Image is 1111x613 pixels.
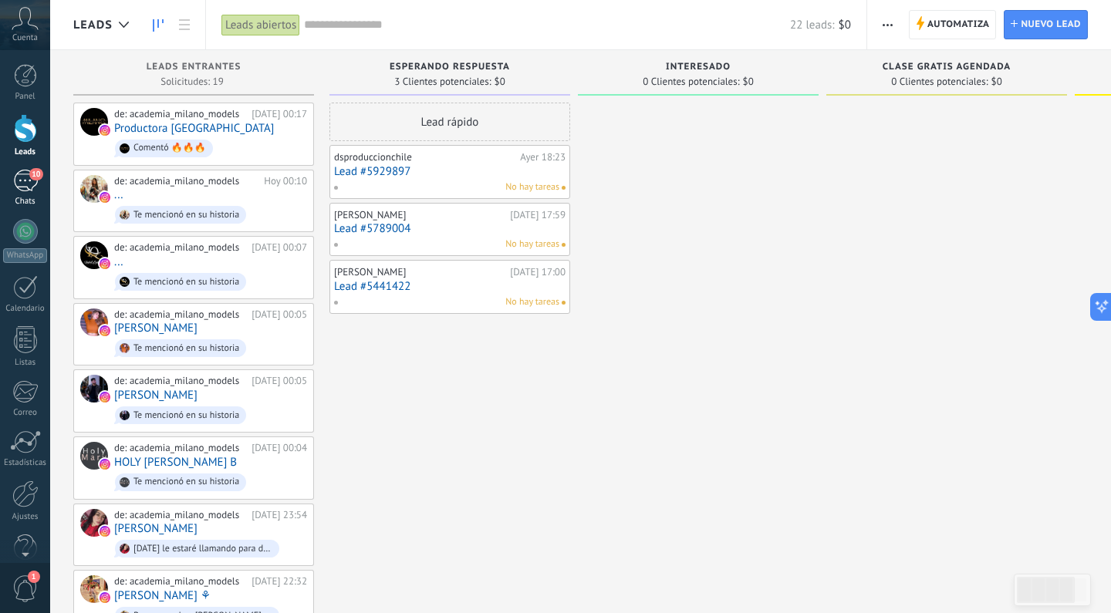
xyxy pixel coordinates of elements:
[29,168,42,180] span: 10
[114,375,246,387] div: de: academia_milano_models
[3,147,48,157] div: Leads
[334,209,506,221] div: [PERSON_NAME]
[114,175,258,187] div: de: academia_milano_models
[160,77,223,86] span: Solicitudes: 19
[80,375,108,402] div: Facu Solanes
[28,571,40,583] span: 1
[1004,10,1088,39] a: Nuevo lead
[100,526,110,537] img: instagram.svg
[114,522,198,535] a: [PERSON_NAME]
[100,459,110,470] img: instagram.svg
[80,442,108,470] div: HOLY MARY B
[73,18,113,32] span: Leads
[505,237,559,251] span: No hay tareas
[666,62,731,72] span: Interesado
[100,192,110,203] img: instagram.svg
[790,18,834,32] span: 22 leads:
[114,509,246,521] div: de: academia_milano_models
[510,209,566,221] div: [DATE] 17:59
[337,62,562,75] div: Esperando respuesta
[114,188,123,201] a: ...
[114,122,274,135] a: Productora [GEOGRAPHIC_DATA]
[643,77,739,86] span: 0 Clientes potenciales:
[252,108,307,120] div: [DATE] 00:17
[909,10,997,39] a: Automatiza
[114,456,237,469] a: HOLY [PERSON_NAME] B
[221,14,300,36] div: Leads abiertos
[264,175,307,187] div: Hoy 00:10
[252,308,307,321] div: [DATE] 00:05
[562,243,566,247] span: No hay nada asignado
[114,255,123,268] a: ...
[252,442,307,454] div: [DATE] 00:04
[252,241,307,254] div: [DATE] 00:07
[81,62,306,75] div: Leads Entrantes
[145,10,171,40] a: Leads
[133,477,239,487] div: Te mencionó en su historia
[100,258,110,269] img: instagram.svg
[252,509,307,521] div: [DATE] 23:54
[114,575,246,588] div: de: academia_milano_models
[3,408,48,418] div: Correo
[133,210,239,221] div: Te mencionó en su historia
[114,442,246,454] div: de: academia_milano_models
[334,165,566,178] a: Lead #5929897
[252,575,307,588] div: [DATE] 22:32
[834,62,1059,75] div: Clase gratis agendada
[510,266,566,278] div: [DATE] 17:00
[3,358,48,368] div: Listas
[505,295,559,309] span: No hay tareas
[114,589,211,602] a: [PERSON_NAME] ⚘️
[100,392,110,402] img: instagram.svg
[114,241,246,254] div: de: academia_milano_models
[927,11,990,39] span: Automatiza
[12,33,38,43] span: Cuenta
[133,410,239,421] div: Te mencionó en su historia
[3,304,48,314] div: Calendario
[334,280,566,293] a: Lead #5441422
[80,509,108,537] div: Ale Ospina
[743,77,754,86] span: $0
[394,77,491,86] span: 3 Clientes potenciales:
[3,248,47,263] div: WhatsApp
[1021,11,1081,39] span: Nuevo lead
[133,544,272,554] div: [DATE] le estaré llamando para darte toda la información del curso y también para invitarles para...
[114,308,246,321] div: de: academia_milano_models
[495,77,505,86] span: $0
[80,308,108,336] div: Amanda Alarcon Cartes
[171,10,198,40] a: Lista
[114,322,198,335] a: [PERSON_NAME]
[562,301,566,305] span: No hay nada asignado
[334,266,506,278] div: [PERSON_NAME]
[505,180,559,194] span: No hay tareas
[991,77,1002,86] span: $0
[3,92,48,102] div: Panel
[3,197,48,207] div: Chats
[329,103,570,141] div: Lead rápido
[100,325,110,336] img: instagram.svg
[876,10,899,39] button: Más
[133,143,206,153] div: Comentó 🔥🔥🔥
[520,151,566,163] div: Ayer 18:23
[891,77,988,86] span: 0 Clientes potenciales:
[562,186,566,190] span: No hay nada asignado
[80,575,108,603] div: Mari ⚘️
[586,62,811,75] div: Interesado
[334,151,516,163] div: dsproduccionchile
[100,592,110,603] img: instagram.svg
[3,458,48,468] div: Estadísticas
[883,62,1011,72] span: Clase gratis agendada
[839,18,851,32] span: $0
[100,125,110,136] img: instagram.svg
[334,222,566,235] a: Lead #5789004
[133,277,239,288] div: Te mencionó en su historia
[114,389,198,402] a: [PERSON_NAME]
[133,343,239,354] div: Te mencionó en su historia
[80,108,108,136] div: Productora Milano
[252,375,307,387] div: [DATE] 00:05
[3,512,48,522] div: Ajustes
[114,108,246,120] div: de: academia_milano_models
[390,62,510,72] span: Esperando respuesta
[147,62,241,72] span: Leads Entrantes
